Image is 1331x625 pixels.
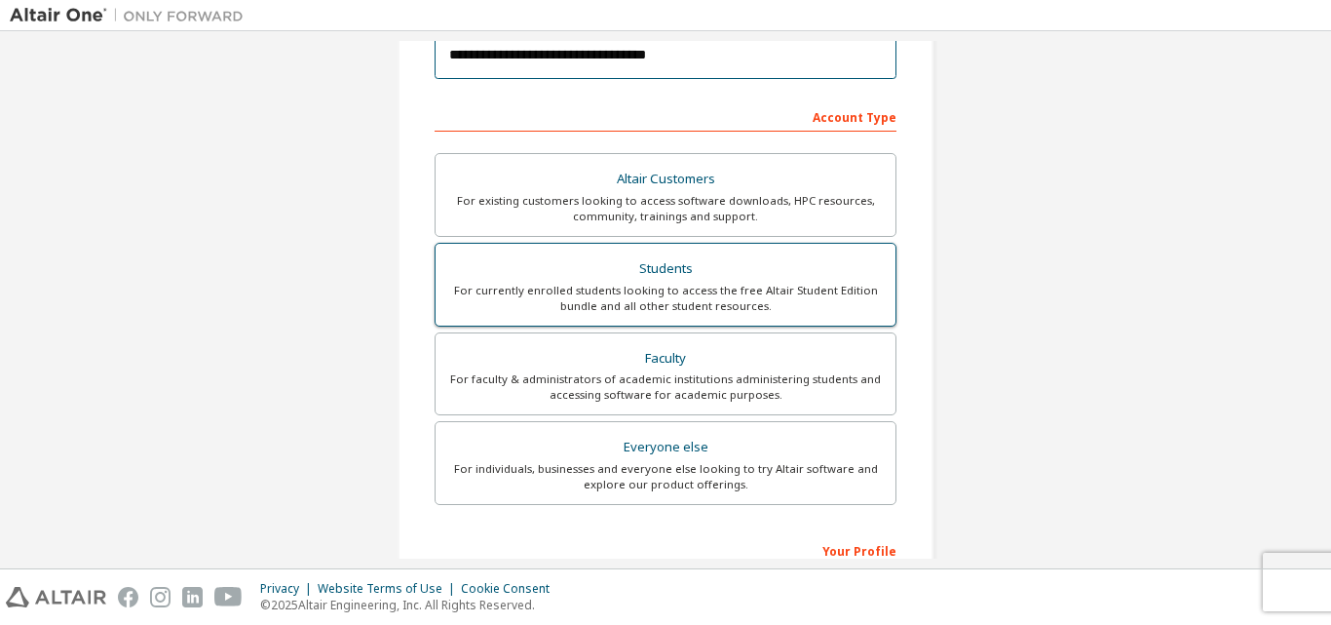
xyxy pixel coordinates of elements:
[447,461,884,492] div: For individuals, businesses and everyone else looking to try Altair software and explore our prod...
[214,587,243,607] img: youtube.svg
[260,581,318,597] div: Privacy
[318,581,461,597] div: Website Terms of Use
[447,371,884,403] div: For faculty & administrators of academic institutions administering students and accessing softwa...
[6,587,106,607] img: altair_logo.svg
[10,6,253,25] img: Altair One
[447,283,884,314] div: For currently enrolled students looking to access the free Altair Student Edition bundle and all ...
[435,100,896,132] div: Account Type
[447,255,884,283] div: Students
[447,434,884,461] div: Everyone else
[118,587,138,607] img: facebook.svg
[461,581,561,597] div: Cookie Consent
[447,345,884,372] div: Faculty
[447,193,884,224] div: For existing customers looking to access software downloads, HPC resources, community, trainings ...
[435,534,896,566] div: Your Profile
[447,166,884,193] div: Altair Customers
[182,587,203,607] img: linkedin.svg
[260,597,561,613] p: © 2025 Altair Engineering, Inc. All Rights Reserved.
[150,587,171,607] img: instagram.svg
